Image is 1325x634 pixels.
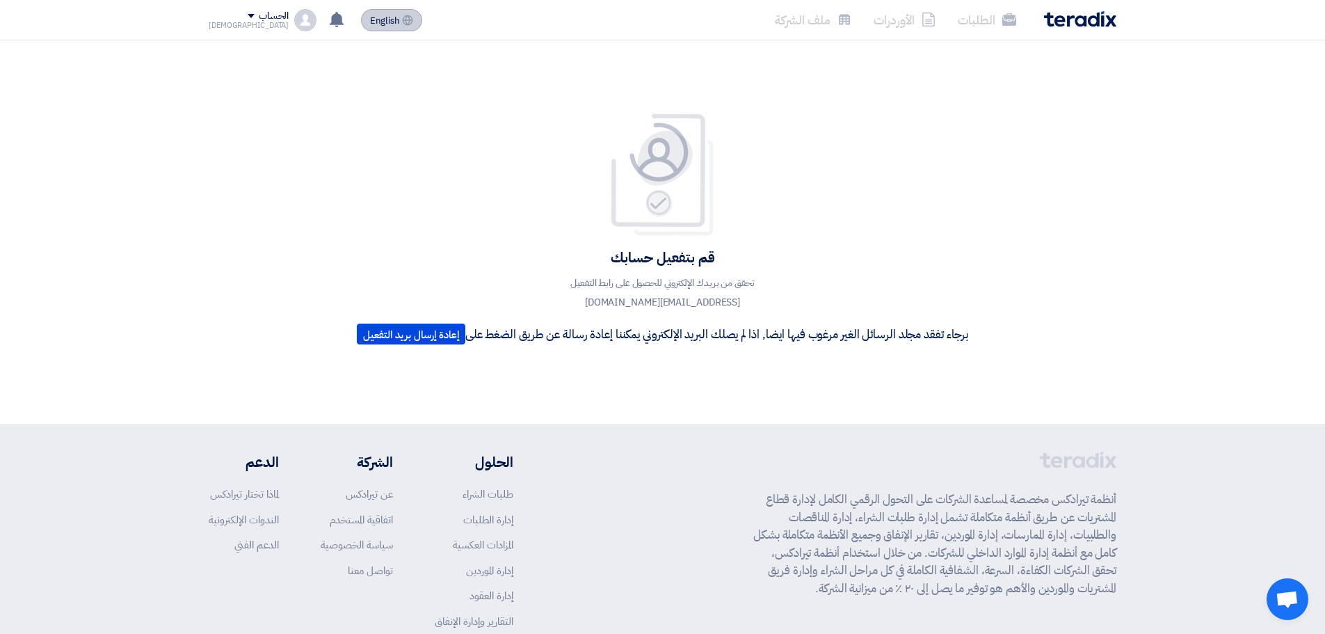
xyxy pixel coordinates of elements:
[330,512,393,528] a: اتفاقية المستخدم
[463,512,513,528] a: إدارة الطلبات
[348,563,393,578] a: تواصل معنا
[210,486,279,502] a: لماذا تختار تيرادكس
[361,9,422,31] button: English
[259,10,289,22] div: الحساب
[1044,11,1116,27] img: Teradix logo
[357,324,968,344] p: برجاء تفقد مجلد الرسائل الغير مرغوب فيها ايضا, اذا لم يصلك البريد الإلكتروني يمكننا إعادة رسالة ع...
[321,452,393,473] li: الشركة
[466,563,513,578] a: إدارة الموردين
[294,9,316,31] img: profile_test.png
[357,324,465,344] button: إعادة إرسال بريد التفعيل
[435,452,513,473] li: الحلول
[234,537,279,553] a: الدعم الفني
[463,486,513,502] a: طلبات الشراء
[370,16,399,26] span: English
[1267,578,1308,620] div: Open chat
[435,614,513,629] a: التقارير وإدارة الإنفاق
[607,113,718,237] img: Your account is pending for verification
[346,486,393,502] a: عن تيرادكس
[209,22,289,29] div: [DEMOGRAPHIC_DATA]
[469,588,513,603] a: إدارة العقود
[538,274,788,312] p: تحقق من بريدك الإلكتروني للحصول على رابط التفعيل [EMAIL_ADDRESS][DOMAIN_NAME]
[357,248,968,267] h4: قم بتفعيل حسابك
[209,452,279,473] li: الدعم
[209,512,279,528] a: الندوات الإلكترونية
[321,537,393,553] a: سياسة الخصوصية
[453,537,513,553] a: المزادات العكسية
[753,491,1116,597] p: أنظمة تيرادكس مخصصة لمساعدة الشركات على التحول الرقمي الكامل لإدارة قطاع المشتريات عن طريق أنظمة ...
